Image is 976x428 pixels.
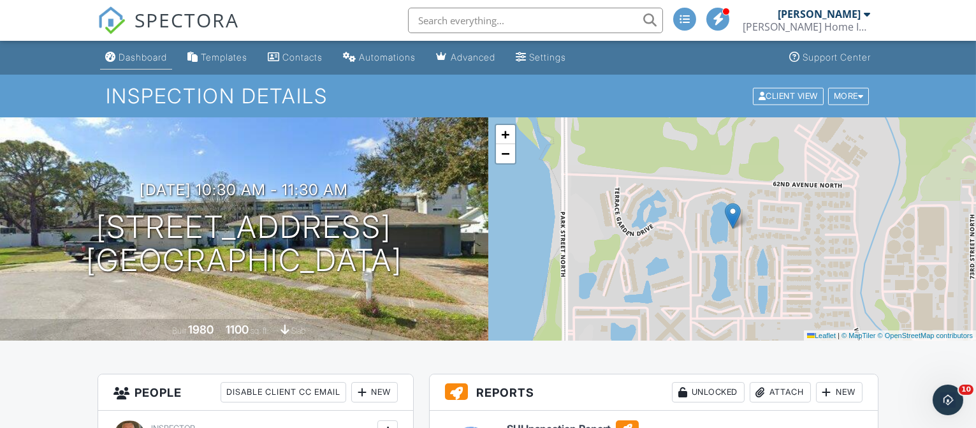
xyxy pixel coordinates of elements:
span: Built [172,326,186,336]
a: Contacts [263,46,328,70]
div: Disable Client CC Email [221,382,346,402]
div: Dashboard [119,52,167,63]
div: Settings [529,52,566,63]
img: The Best Home Inspection Software - Spectora [98,6,126,34]
a: © MapTiler [841,332,876,339]
div: Unlocked [672,382,745,402]
div: Contacts [282,52,323,63]
a: Templates [182,46,252,70]
div: More [828,87,870,105]
div: Attach [750,382,811,402]
span: | [838,332,840,339]
div: [PERSON_NAME] [778,8,861,20]
input: Search everything... [408,8,663,33]
div: New [351,382,398,402]
span: SPECTORA [135,6,239,33]
a: © OpenStreetMap contributors [878,332,973,339]
h1: Inspection Details [106,85,870,107]
div: Support Center [803,52,871,63]
div: 1100 [226,323,249,336]
h3: Reports [430,374,877,411]
span: + [501,126,509,142]
div: Shelton Home Inspections [743,20,870,33]
iframe: Intercom live chat [933,385,963,415]
h1: [STREET_ADDRESS] [GEOGRAPHIC_DATA] [86,210,402,278]
span: 10 [959,385,973,395]
a: Automations (Advanced) [338,46,421,70]
span: − [501,145,509,161]
span: sq. ft. [251,326,268,336]
div: Advanced [451,52,495,63]
a: Client View [752,91,827,100]
a: Dashboard [100,46,172,70]
div: Automations [359,52,416,63]
a: Settings [511,46,571,70]
a: SPECTORA [98,17,239,44]
a: Support Center [784,46,876,70]
a: Leaflet [807,332,836,339]
a: Advanced [431,46,500,70]
a: Zoom out [496,144,515,163]
a: Zoom in [496,125,515,144]
div: New [816,382,863,402]
img: Marker [725,203,741,229]
div: 1980 [188,323,214,336]
div: Templates [201,52,247,63]
span: slab [291,326,305,336]
div: Client View [753,87,824,105]
h3: People [98,374,413,411]
h3: [DATE] 10:30 am - 11:30 am [140,181,348,198]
